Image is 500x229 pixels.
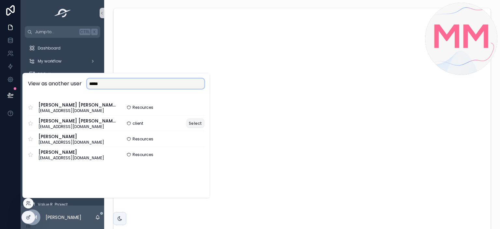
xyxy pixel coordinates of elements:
span: [EMAIL_ADDRESS][DOMAIN_NAME] [38,139,104,145]
div: scrollable content [21,38,104,206]
a: Dashboard [25,42,100,54]
span: client [132,121,143,126]
span: Ctrl [79,29,90,35]
a: Value R. Project [25,199,100,210]
span: My workflow [38,59,62,64]
span: Resources [132,105,153,110]
span: Jump to... [35,29,77,35]
button: Select [187,119,204,128]
img: App logo [52,8,73,18]
span: [EMAIL_ADDRESS][DOMAIN_NAME] [38,124,116,129]
button: Jump to...CtrlK [25,26,100,38]
span: [PERSON_NAME] [PERSON_NAME] [38,117,116,124]
span: [PERSON_NAME] [38,133,104,139]
span: Resources [132,152,153,157]
p: [PERSON_NAME] [46,214,81,221]
a: PO Path [25,68,100,80]
span: Value R. Project [38,202,68,207]
span: [EMAIL_ADDRESS][DOMAIN_NAME] [38,155,104,160]
span: [PERSON_NAME] [38,149,104,155]
span: PO Path [38,72,52,77]
span: K [92,29,97,35]
span: Resources [132,136,153,141]
a: My workflow [25,55,100,67]
span: Dashboard [38,46,61,51]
